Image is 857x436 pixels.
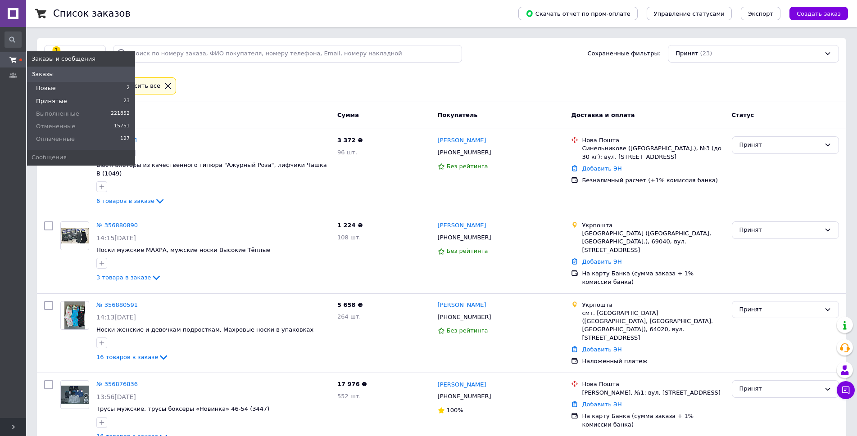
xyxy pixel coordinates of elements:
[582,221,724,229] div: Укрпошта
[111,110,130,118] span: 221852
[700,50,712,57] span: (23)
[739,384,821,394] div: Принят
[739,225,821,235] div: Принят
[438,234,491,241] span: [PHONE_NUMBER]
[837,381,855,399] button: Чат с покупателем
[118,81,162,91] div: Сбросить все
[797,10,841,17] span: Создать заказ
[447,407,463,414] span: 100%
[337,381,367,387] span: 17 976 ₴
[61,386,89,404] img: Фото товару
[36,122,75,130] span: Отмененные
[582,136,724,144] div: Нова Пошта
[571,112,635,118] span: Доставка и оплата
[96,198,165,204] a: 6 товаров в заказе
[337,301,363,308] span: 5 658 ₴
[647,7,732,20] button: Управление статусами
[739,140,821,150] div: Принят
[52,46,60,54] div: 1
[32,153,67,162] span: Сообщения
[337,393,361,400] span: 552 шт.
[438,149,491,156] span: [PHONE_NUMBER]
[337,313,361,320] span: 264 шт.
[654,10,725,17] span: Управление статусами
[438,393,491,400] span: [PHONE_NUMBER]
[32,70,54,78] span: Заказы
[36,135,75,143] span: Оплаченные
[32,55,95,63] span: Заказы и сообщения
[732,112,754,118] span: Статус
[36,97,67,105] span: Принятые
[96,234,136,242] span: 14:15[DATE]
[337,149,357,156] span: 96 шт.
[27,67,135,82] a: Заказы
[438,301,486,310] a: [PERSON_NAME]
[447,327,488,334] span: Без рейтинга
[582,301,724,309] div: Укрпошта
[337,234,361,241] span: 108 шт.
[582,258,621,265] a: Добавить ЭН
[676,49,698,58] span: Принят
[64,301,86,329] img: Фото товару
[127,84,130,92] span: 2
[96,162,327,177] a: Бюстгальтеры из качественного гипюра "Ажурный Роза", лифчики Чашка В (1049)
[748,10,773,17] span: Экспорт
[96,405,269,412] a: Трусы мужские, трусы боксеры «Новинка» 46-54 (3447)
[337,137,363,144] span: 3 372 ₴
[582,389,724,397] div: [PERSON_NAME], №1: вул. [STREET_ADDRESS]
[582,309,724,342] div: смт. [GEOGRAPHIC_DATA] ([GEOGRAPHIC_DATA], [GEOGRAPHIC_DATA]. [GEOGRAPHIC_DATA]), 64020, вул. [ST...
[582,270,724,286] div: На карту Банка (сумма заказа + 1% комиссии банка)
[123,97,130,105] span: 23
[120,135,130,143] span: 127
[96,314,136,321] span: 14:13[DATE]
[582,357,724,365] div: Наложенный платеж
[36,84,56,92] span: Новые
[96,247,271,253] a: Носки мужские МАХРА, мужские носки Высокие Тёплые
[582,412,724,428] div: На карту Банка (сумма заказа + 1% комиссии банка)
[582,176,724,184] div: Безналичный расчет (+1% комиссия банка)
[438,314,491,320] span: [PHONE_NUMBER]
[96,222,138,229] a: № 356880890
[438,112,478,118] span: Покупатель
[27,150,135,165] a: Сообщения
[96,198,154,204] span: 6 товаров в заказе
[582,144,724,161] div: Синельникове ([GEOGRAPHIC_DATA].), №3 (до 30 кг): вул. [STREET_ADDRESS]
[447,163,488,170] span: Без рейтинга
[739,305,821,315] div: Принят
[96,354,169,360] a: 16 товаров в заказе
[337,222,363,229] span: 1 224 ₴
[96,301,138,308] a: № 356880591
[780,10,848,17] a: Создать заказ
[582,346,621,353] a: Добавить ЭН
[113,45,463,63] input: Поиск по номеру заказа, ФИО покупателя, номеру телефона, Email, номеру накладной
[96,326,313,333] a: Носки женские и девочкам подросткам, Махровые носки в упаковках
[337,112,359,118] span: Сумма
[741,7,780,20] button: Экспорт
[582,380,724,388] div: Нова Пошта
[96,381,138,387] a: № 356876836
[438,136,486,145] a: [PERSON_NAME]
[447,247,488,254] span: Без рейтинга
[582,401,621,408] a: Добавить ЭН
[582,165,621,172] a: Добавить ЭН
[526,9,630,18] span: Скачать отчет по пром-оплате
[60,301,89,330] a: Фото товару
[60,221,89,250] a: Фото товару
[518,7,638,20] button: Скачать отчет по пром-оплате
[96,274,151,281] span: 3 товара в заказе
[61,228,89,244] img: Фото товару
[114,122,130,130] span: 15751
[587,49,661,58] span: Сохраненные фильтры:
[438,381,486,389] a: [PERSON_NAME]
[60,380,89,409] a: Фото товару
[53,8,131,19] h1: Список заказов
[582,229,724,254] div: [GEOGRAPHIC_DATA] ([GEOGRAPHIC_DATA], [GEOGRAPHIC_DATA].), 69040, вул. [STREET_ADDRESS]
[36,110,79,118] span: Выполненные
[438,221,486,230] a: [PERSON_NAME]
[789,7,848,20] button: Создать заказ
[96,393,136,400] span: 13:56[DATE]
[96,274,162,281] a: 3 товара в заказе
